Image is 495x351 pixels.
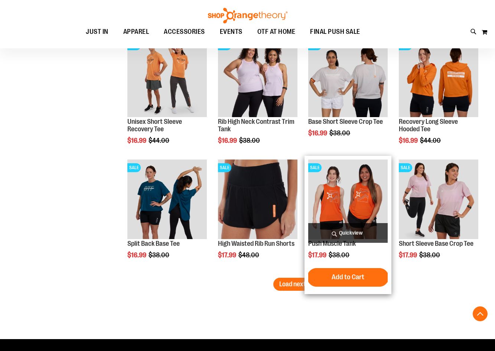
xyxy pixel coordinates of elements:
[127,240,180,247] a: Split Back Base Tee
[218,137,238,144] span: $16.99
[308,38,388,118] a: Main Image of Base Short Sleeve Crop TeeSALE
[218,251,237,259] span: $17.99
[273,278,329,291] button: Load next items
[308,240,356,247] a: Push Muscle Tank
[307,268,389,287] button: Add to Cart
[305,34,391,156] div: product
[308,129,328,137] span: $16.99
[399,160,478,240] a: Product image for Short Sleeve Base Crop TeeSALE
[218,160,297,239] img: High Waisted Rib Run Shorts
[124,156,211,278] div: product
[124,34,211,163] div: product
[310,23,360,40] span: FINAL PUSH SALE
[308,160,388,240] a: Product image for Push Muscle TankSALE
[127,38,207,117] img: Unisex Short Sleeve Recovery Tee primary image
[399,137,419,144] span: $16.99
[308,223,388,243] a: Quickview
[329,129,351,137] span: $38.00
[214,156,301,278] div: product
[399,240,473,247] a: Short Sleeve Base Crop Tee
[218,160,297,240] a: High Waisted Rib Run ShortsSALE
[214,34,301,163] div: product
[127,137,147,144] span: $16.99
[308,118,383,125] a: Base Short Sleeve Crop Tee
[399,38,478,117] img: Main Image of Recovery Long Sleeve Hooded Tee
[86,23,108,40] span: JUST IN
[127,163,141,172] span: SALE
[123,23,149,40] span: APPAREL
[127,160,207,240] a: Split Back Base TeeSALE
[127,251,147,259] span: $16.99
[279,280,323,288] span: Load next items
[149,251,170,259] span: $38.00
[218,118,294,133] a: Rib High Neck Contrast Trim Tank
[303,23,368,40] a: FINAL PUSH SALE
[238,251,260,259] span: $48.00
[164,23,205,40] span: ACCESSORIES
[308,38,388,117] img: Main Image of Base Short Sleeve Crop Tee
[218,163,231,172] span: SALE
[127,118,182,133] a: Unisex Short Sleeve Recovery Tee
[308,160,388,239] img: Product image for Push Muscle Tank
[329,251,351,259] span: $38.00
[127,160,207,239] img: Split Back Base Tee
[305,156,391,294] div: product
[149,137,170,144] span: $44.00
[207,8,289,23] img: Shop Orangetheory
[212,23,250,41] a: EVENTS
[250,23,303,41] a: OTF AT HOME
[218,240,294,247] a: High Waisted Rib Run Shorts
[308,163,322,172] span: SALE
[399,38,478,118] a: Main Image of Recovery Long Sleeve Hooded TeeSALE
[419,251,441,259] span: $38.00
[220,23,242,40] span: EVENTS
[420,137,442,144] span: $44.00
[127,38,207,118] a: Unisex Short Sleeve Recovery Tee primary imageSALE
[218,38,297,117] img: Rib Tank w/ Contrast Binding primary image
[257,23,296,40] span: OTF AT HOME
[78,23,116,41] a: JUST IN
[395,34,482,163] div: product
[218,38,297,118] a: Rib Tank w/ Contrast Binding primary imageSALE
[239,137,261,144] span: $38.00
[399,160,478,239] img: Product image for Short Sleeve Base Crop Tee
[116,23,157,41] a: APPAREL
[308,251,328,259] span: $17.99
[332,273,364,281] span: Add to Cart
[399,163,412,172] span: SALE
[473,306,488,321] button: Back To Top
[399,251,418,259] span: $17.99
[395,156,482,278] div: product
[399,118,458,133] a: Recovery Long Sleeve Hooded Tee
[156,23,212,41] a: ACCESSORIES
